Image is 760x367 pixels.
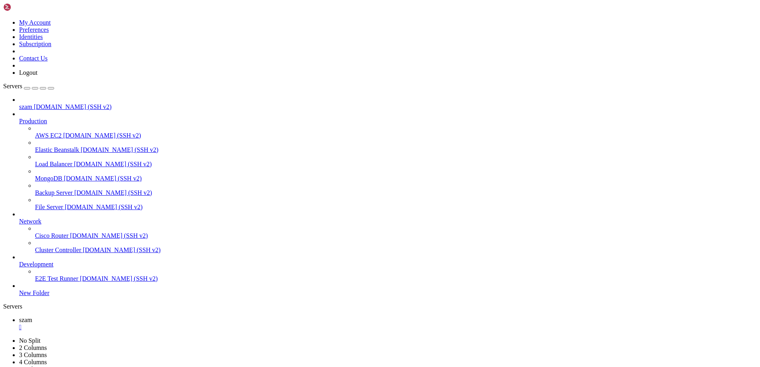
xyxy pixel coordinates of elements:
[35,232,757,239] a: Cisco Router [DOMAIN_NAME] (SSH v2)
[3,44,655,50] x-row: /else \
[35,132,62,139] span: AWS EC2
[277,307,283,314] span: ^F
[19,317,757,331] a: szam
[3,145,655,152] x-row: /let temp_realm_fatigue_levels=$[substr(%{temp_realm_fatigue_levels}, 0, strlen({temp_realm_fatig...
[35,204,757,211] a: File Server [DOMAIN_NAME] (SSH v2)
[35,189,757,196] a: Backup Server [DOMAIN_NAME] (SSH v2)
[65,204,143,210] span: [DOMAIN_NAME] (SSH v2)
[64,175,142,182] span: [DOMAIN_NAME] (SSH v2)
[3,233,655,240] x-row: /if ({fatigue_recovery_on} & !{fatigue_recovery_in_progress}) \
[74,189,152,196] span: [DOMAIN_NAME] (SSH v2)
[35,275,78,282] span: E2E Test Runner
[19,218,41,225] span: Network
[35,139,757,153] li: Elastic Beanstalk [DOMAIN_NAME] (SSH v2)
[255,307,264,314] span: M-W
[3,78,655,84] x-row: /let current_fatigue_level=0 %;\
[3,301,655,307] x-row: Help Write Out Where Is Cut Execute Location Undo Set Mark To Bracket Previous Back
[35,161,72,167] span: Load Balancer
[3,57,655,64] x-row: /endif
[3,10,655,17] x-row: /set fatigue_recovery_herb=
[3,83,54,89] a: Servers
[19,344,47,351] a: 2 Columns
[35,132,757,139] a: AWS EC2 [DOMAIN_NAME] (SSH v2)
[3,165,655,172] x-row: /set_fatigue_recovery_triggers
[3,260,655,267] x-row: /endif %;\
[19,289,757,297] a: New Folder
[35,189,73,196] span: Backup Server
[35,247,81,253] span: Cluster Controller
[134,301,140,307] span: ^C
[3,206,655,213] x-row: ; Settings the texts to trigger fatigue recovery
[35,161,757,168] a: Load Balancer [DOMAIN_NAME] (SSH v2)
[3,179,655,186] x-row: /set fatigue_recovery_on=0
[86,307,92,314] span: ^U
[3,30,655,37] x-row: /set fatigue_recovery_herb=%* %;\
[3,111,655,118] x-row: /let temp_realm_fatigue_levels=$[substr(%{temp_realm_fatigue_levels}, %{temp_realm_fatigue_level_...
[19,317,32,323] span: szam
[19,103,32,110] span: szam
[35,196,757,211] li: File Server [DOMAIN_NAME] (SSH v2)
[3,240,655,247] x-row: /set fatigue_recovery_in_progress=1 %%;\
[19,337,41,344] a: No Split
[19,69,37,76] a: Logout
[3,213,655,219] x-row: /set fatigue_recovery_in_progress=0
[3,192,655,199] x-row: /alias froff /set fatigue_recovery_on=0
[3,186,655,192] x-row: /alias fron /set fatigue_recovery_on=1
[35,168,757,182] li: MongoDB [DOMAIN_NAME] (SSH v2)
[3,84,655,91] x-row: /let selected_fatigue_level=%{1} %;\
[19,218,757,225] a: Network
[35,204,63,210] span: File Server
[3,159,655,165] x-row: /info fatigue level: %{temp_realm_fatigue_level} %;\
[19,261,53,268] span: Development
[70,232,148,239] span: [DOMAIN_NAME] (SSH v2)
[3,50,655,57] x-row: /info Fatigue recovery herb set to: %{fatigue_recovery_herb} %;\
[3,152,655,159] x-row: /set fatigue_recovery_levels=%{temp_realm_fatigue_levels} %;\
[35,182,757,196] li: Backup Server [DOMAIN_NAME] (SSH v2)
[3,71,655,78] x-row: /def frlevel = \
[22,307,29,314] span: ^R
[3,125,655,132] x-row: /done %;\
[19,254,757,282] li: Development
[166,301,175,307] span: M-U
[35,175,757,182] a: MongoDB [DOMAIN_NAME] (SSH v2)
[3,138,655,145] x-row: /let temp_realm_fatigue_level=$[substr(%{temp_realm_fatigue_levels}, 0, %{temp_realm_fatigue_leve...
[35,153,757,168] li: Load Balancer [DOMAIN_NAME] (SSH v2)
[57,301,64,307] span: ^W
[34,103,112,110] span: [DOMAIN_NAME] (SSH v2)
[19,111,757,211] li: Production
[264,301,274,307] span: M-Q
[89,301,95,307] span: ^K
[22,301,29,307] span: ^O
[35,175,62,182] span: MongoDB
[188,301,197,307] span: M-A
[35,275,757,282] a: E2E Test Runner [DOMAIN_NAME] (SSH v2)
[83,247,161,253] span: [DOMAIN_NAME] (SSH v2)
[35,232,68,239] span: Cisco Router
[3,219,655,226] x-row: /def set_fatigue_recovery_triggers = \
[3,98,655,105] x-row: /while ({current_fatigue_level} < {selected_fatigue_level}) \
[3,307,655,314] x-row: Exit Read File Replace Paste Justify Go To Line Redo Copy Where Was Next Forward
[19,26,49,33] a: Preferences
[3,301,10,307] span: ^G
[3,132,655,138] x-row: /let temp_realm_fatigue_level_index=$[strstr(%{temp_realm_fatigue_levels}, "|")] %;\
[35,239,757,254] li: Cluster Controller [DOMAIN_NAME] (SSH v2)
[35,247,757,254] a: Cluster Controller [DOMAIN_NAME] (SSH v2)
[3,247,655,253] x-row: /identify_consume_herbs %%{fatigue_recovery_herb} %%;\
[3,3,49,11] img: Shellngn
[3,303,757,310] div: Servers
[63,132,141,139] span: [DOMAIN_NAME] (SSH v2)
[175,307,185,314] span: M-E
[19,324,757,331] a: 
[3,253,655,260] x-row: /repeat -%{herb_readiness_time} 1 /set fatigue_recovery_in_progress=0%%%;/fatigue_status 1 %%;\
[3,91,655,98] x-row: /let temp_realm_fatigue_levels=%{realm_fatigue_levels} %;\
[57,267,60,274] div: (16, 39)
[3,17,655,23] x-row: /def frherb = \
[35,268,757,282] li: E2E Test Runner [DOMAIN_NAME] (SSH v2)
[35,146,757,153] a: Elastic Beanstalk [DOMAIN_NAME] (SSH v2)
[57,307,64,314] span: ^\
[3,287,655,294] x-row: /def -F -mregexp -t"died\.$" fatigue_recovery_died = /fatigue_status 0
[197,307,207,314] span: M-6
[105,301,111,307] span: ^T
[108,307,115,314] span: ^J
[299,301,306,307] span: ^B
